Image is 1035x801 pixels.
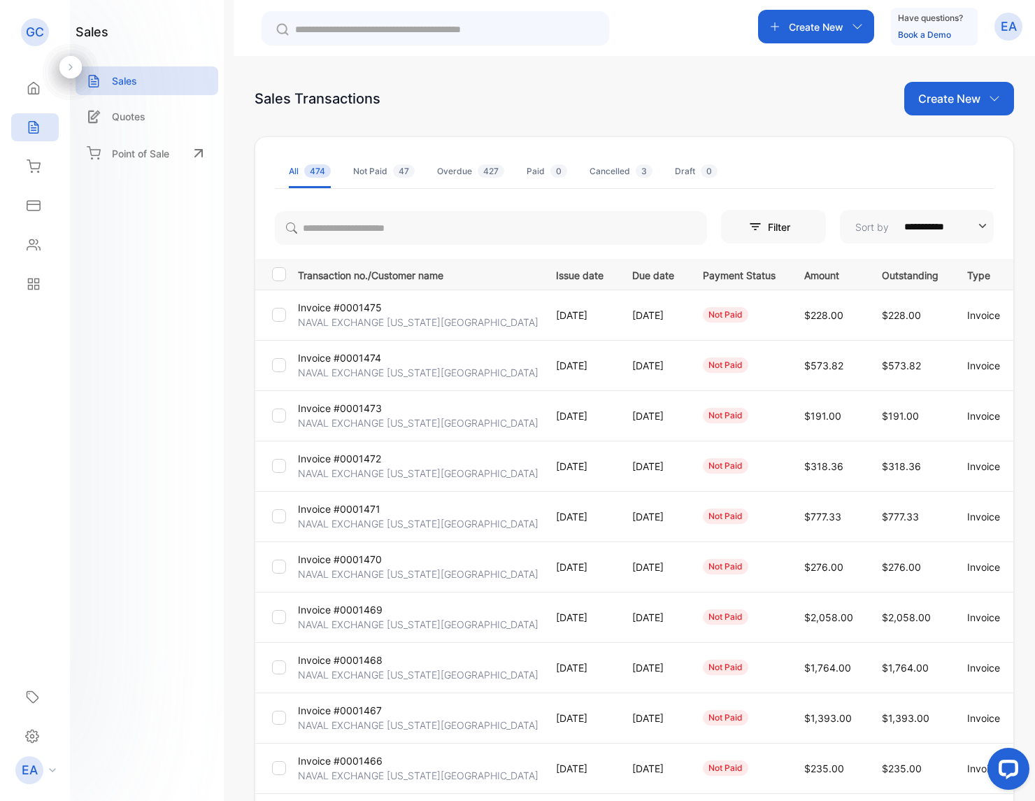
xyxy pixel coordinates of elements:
[556,711,604,725] p: [DATE]
[632,459,674,474] p: [DATE]
[898,11,963,25] p: Have questions?
[703,609,748,625] div: not paid
[789,20,843,34] p: Create New
[527,165,567,178] div: Paid
[255,88,380,109] div: Sales Transactions
[304,164,331,178] span: 474
[804,511,841,523] span: $777.33
[22,761,38,779] p: EA
[298,653,383,667] p: Invoice #0001468
[882,460,921,472] span: $318.36
[703,265,776,283] p: Payment Status
[675,165,718,178] div: Draft
[1001,17,1017,36] p: EA
[703,408,748,423] div: not paid
[703,760,748,776] div: not paid
[701,164,718,178] span: 0
[967,358,1008,373] p: Invoice
[556,560,604,574] p: [DATE]
[556,308,604,322] p: [DATE]
[882,712,929,724] span: $1,393.00
[967,761,1008,776] p: Invoice
[76,138,218,169] a: Point of Sale
[298,265,538,283] p: Transaction no./Customer name
[882,410,919,422] span: $191.00
[76,66,218,95] a: Sales
[112,146,169,161] p: Point of Sale
[556,509,604,524] p: [DATE]
[632,308,674,322] p: [DATE]
[632,265,674,283] p: Due date
[703,559,748,574] div: not paid
[298,502,380,516] p: Invoice #0001471
[967,308,1008,322] p: Invoice
[967,265,1008,283] p: Type
[804,410,841,422] span: $191.00
[632,761,674,776] p: [DATE]
[703,458,748,474] div: not paid
[298,602,383,617] p: Invoice #0001469
[918,90,980,107] p: Create New
[632,509,674,524] p: [DATE]
[298,416,538,430] p: NAVAL EXCHANGE [US_STATE][GEOGRAPHIC_DATA]
[76,102,218,131] a: Quotes
[882,611,931,623] span: $2,058.00
[636,164,652,178] span: 3
[882,763,922,774] span: $235.00
[703,307,748,322] div: not paid
[882,265,938,283] p: Outstanding
[703,710,748,725] div: not paid
[556,761,604,776] p: [DATE]
[967,610,1008,625] p: Invoice
[882,511,919,523] span: $777.33
[298,617,538,632] p: NAVAL EXCHANGE [US_STATE][GEOGRAPHIC_DATA]
[804,460,843,472] span: $318.36
[298,667,538,682] p: NAVAL EXCHANGE [US_STATE][GEOGRAPHIC_DATA]
[556,358,604,373] p: [DATE]
[393,164,415,178] span: 47
[882,309,921,321] span: $228.00
[804,309,843,321] span: $228.00
[556,459,604,474] p: [DATE]
[632,560,674,574] p: [DATE]
[632,711,674,725] p: [DATE]
[994,10,1022,43] button: EA
[967,409,1008,423] p: Invoice
[112,109,145,124] p: Quotes
[967,459,1008,474] p: Invoice
[967,711,1008,725] p: Invoice
[298,718,538,732] p: NAVAL EXCHANGE [US_STATE][GEOGRAPHIC_DATA]
[703,660,748,675] div: not paid
[76,22,108,41] h1: sales
[298,753,383,768] p: Invoice #0001466
[904,82,1014,115] button: Create New
[298,466,538,481] p: NAVAL EXCHANGE [US_STATE][GEOGRAPHIC_DATA]
[976,742,1035,801] iframe: LiveChat chat widget
[855,220,889,234] p: Sort by
[882,662,929,674] span: $1,764.00
[112,73,137,88] p: Sales
[298,768,538,783] p: NAVAL EXCHANGE [US_STATE][GEOGRAPHIC_DATA]
[703,509,748,524] div: not paid
[632,358,674,373] p: [DATE]
[289,165,331,178] div: All
[804,561,843,573] span: $276.00
[632,409,674,423] p: [DATE]
[298,401,382,416] p: Invoice #0001473
[298,350,381,365] p: Invoice #0001474
[967,560,1008,574] p: Invoice
[590,165,652,178] div: Cancelled
[298,315,538,329] p: NAVAL EXCHANGE [US_STATE][GEOGRAPHIC_DATA]
[804,265,853,283] p: Amount
[298,300,382,315] p: Invoice #0001475
[632,660,674,675] p: [DATE]
[298,567,538,581] p: NAVAL EXCHANGE [US_STATE][GEOGRAPHIC_DATA]
[550,164,567,178] span: 0
[478,164,504,178] span: 427
[967,660,1008,675] p: Invoice
[298,703,382,718] p: Invoice #0001467
[353,165,415,178] div: Not Paid
[804,360,843,371] span: $573.82
[804,712,852,724] span: $1,393.00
